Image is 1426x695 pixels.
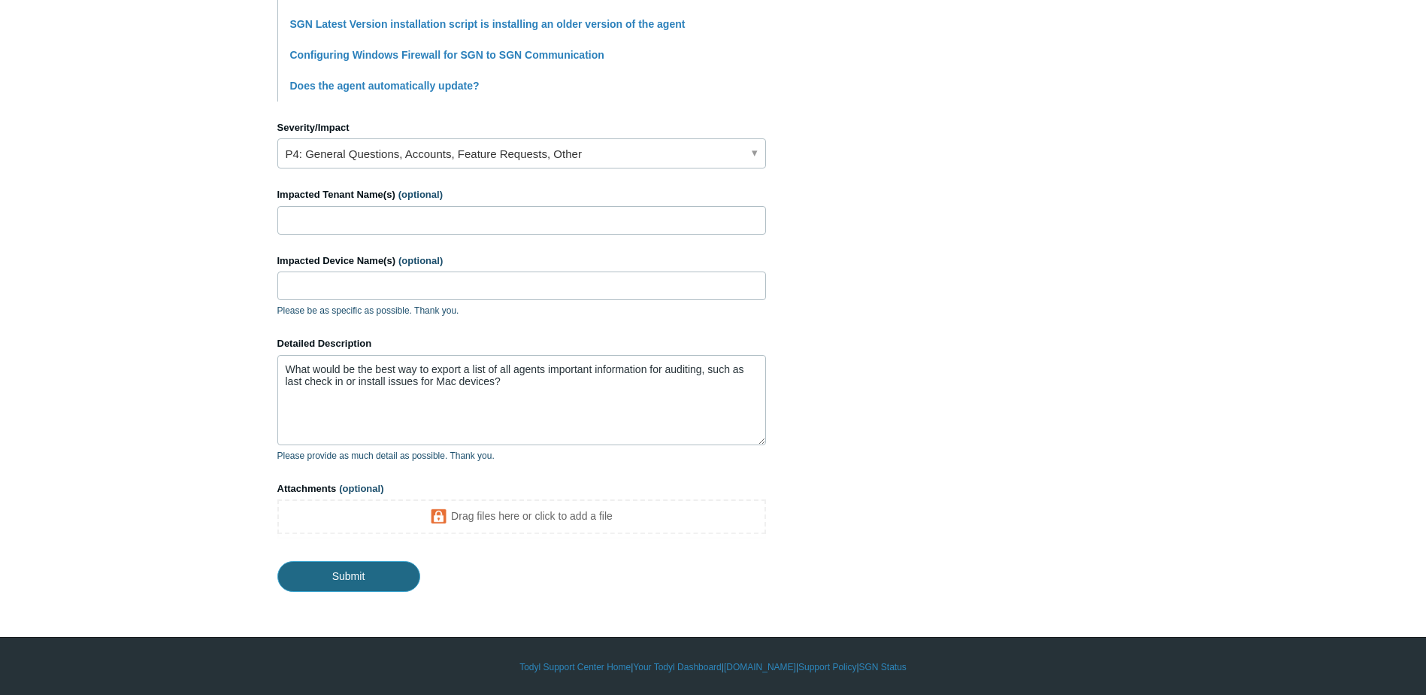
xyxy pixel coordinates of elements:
[290,18,686,30] a: SGN Latest Version installation script is installing an older version of the agent
[290,80,480,92] a: Does the agent automatically update?
[290,49,604,61] a: Configuring Windows Firewall for SGN to SGN Communication
[277,336,766,351] label: Detailed Description
[277,187,766,202] label: Impacted Tenant Name(s)
[277,120,766,135] label: Severity/Impact
[798,660,856,674] a: Support Policy
[277,561,420,591] input: Submit
[519,660,631,674] a: Todyl Support Center Home
[633,660,721,674] a: Your Todyl Dashboard
[859,660,907,674] a: SGN Status
[398,189,443,200] span: (optional)
[277,304,766,317] p: Please be as specific as possible. Thank you.
[277,660,1149,674] div: | | | |
[724,660,796,674] a: [DOMAIN_NAME]
[398,255,443,266] span: (optional)
[339,483,383,494] span: (optional)
[277,253,766,269] label: Impacted Device Name(s)
[277,138,766,168] a: P4: General Questions, Accounts, Feature Requests, Other
[277,449,766,463] p: Please provide as much detail as possible. Thank you.
[277,481,766,496] label: Attachments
